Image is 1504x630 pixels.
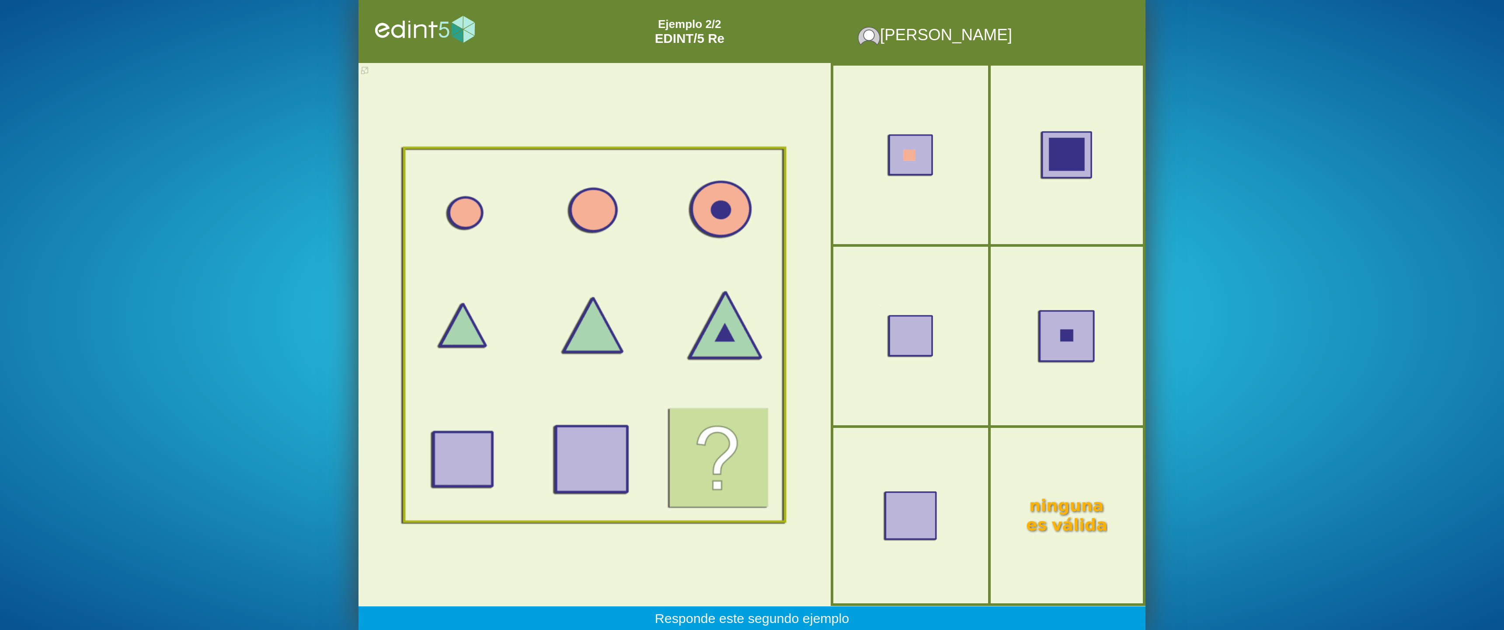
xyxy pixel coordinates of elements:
[370,6,480,52] img: logo_edint5_num_blanco.svg
[858,27,880,45] img: alumnogenerico.svg
[625,17,724,46] div: item: 5ReE2
[361,64,369,74] div: Intenta ajustar el tamaño de las imágenes al espacio disponible. Usar si las imágenes se ven muy ...
[361,66,369,74] img: e
[655,31,724,46] div: item: 5ReE2
[858,26,1012,45] div: Persona a la que se aplica este test
[705,17,721,31] span: 2/2
[359,606,1145,630] div: Responde este segundo ejemplo
[658,17,702,31] span: Ejemplo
